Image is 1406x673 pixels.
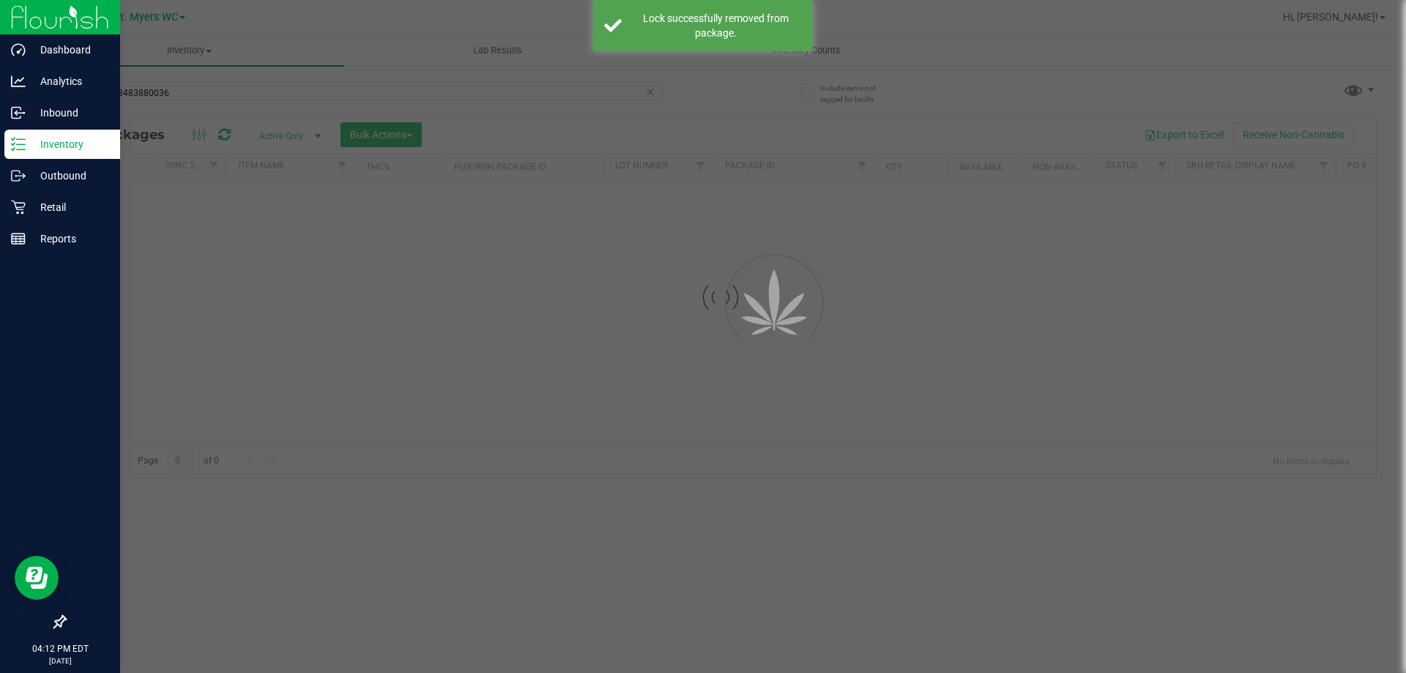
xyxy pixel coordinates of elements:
inline-svg: Analytics [11,74,26,89]
p: Inventory [26,135,114,153]
p: Outbound [26,167,114,185]
div: Lock successfully removed from package. [630,11,802,40]
p: [DATE] [7,655,114,666]
inline-svg: Inbound [11,105,26,120]
inline-svg: Reports [11,231,26,246]
p: Dashboard [26,41,114,59]
inline-svg: Retail [11,200,26,215]
inline-svg: Inventory [11,137,26,152]
inline-svg: Outbound [11,168,26,183]
iframe: Resource center [15,556,59,600]
p: Analytics [26,72,114,90]
p: Reports [26,230,114,248]
p: Retail [26,198,114,216]
p: 04:12 PM EDT [7,642,114,655]
p: Inbound [26,104,114,122]
inline-svg: Dashboard [11,42,26,57]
